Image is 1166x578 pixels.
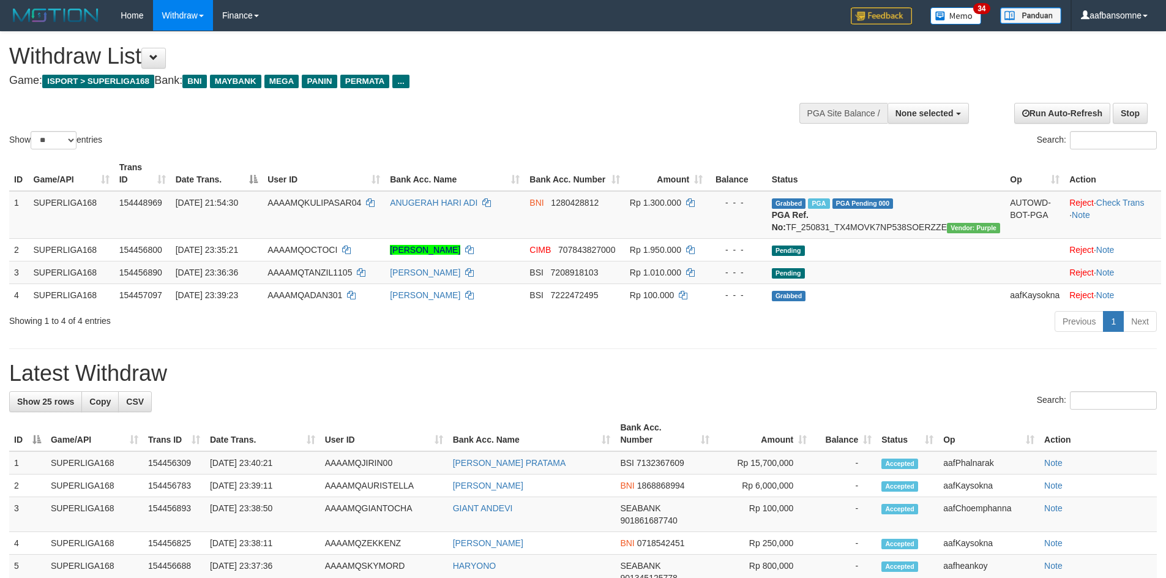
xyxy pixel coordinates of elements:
[938,497,1039,532] td: aafChoemphanna
[1064,191,1161,239] td: · ·
[143,475,205,497] td: 154456783
[551,198,599,208] span: Copy 1280428812 to clipboard
[340,75,390,88] span: PERMATA
[881,481,918,492] span: Accepted
[267,268,352,277] span: AAAAMQTANZIL1105
[529,198,544,208] span: BNI
[767,191,1006,239] td: TF_250831_TX4MOVK7NP538SOERZZE
[1005,283,1064,306] td: aafKaysokna
[264,75,299,88] span: MEGA
[9,238,29,261] td: 2
[448,416,616,451] th: Bank Acc. Name: activate to sort column ascending
[888,103,969,124] button: None selected
[1039,416,1157,451] th: Action
[453,503,513,513] a: GIANT ANDEVI
[558,245,615,255] span: Copy 707843827000 to clipboard
[176,198,238,208] span: [DATE] 21:54:30
[767,156,1006,191] th: Status
[630,198,681,208] span: Rp 1.300.000
[637,481,685,490] span: Copy 1868868994 to clipboard
[118,391,152,412] a: CSV
[1044,503,1063,513] a: Note
[46,532,143,555] td: SUPERLIGA168
[390,198,477,208] a: ANUGERAH HARI ADI
[772,210,809,232] b: PGA Ref. No:
[9,6,102,24] img: MOTION_logo.png
[46,497,143,532] td: SUPERLIGA168
[812,532,876,555] td: -
[9,391,82,412] a: Show 25 rows
[637,538,685,548] span: Copy 0718542451 to clipboard
[1014,103,1110,124] a: Run Auto-Refresh
[9,310,477,327] div: Showing 1 to 4 of 4 entries
[1072,210,1090,220] a: Note
[9,261,29,283] td: 3
[551,268,599,277] span: Copy 7208918103 to clipboard
[714,451,812,475] td: Rp 15,700,000
[529,290,544,300] span: BSI
[31,131,77,149] select: Showentries
[81,391,119,412] a: Copy
[46,451,143,475] td: SUPERLIGA168
[119,268,162,277] span: 154456890
[1064,238,1161,261] td: ·
[267,198,361,208] span: AAAAMQKULIPASAR04
[320,532,448,555] td: AAAAMQZEKKENZ
[938,451,1039,475] td: aafPhalnarak
[205,416,320,451] th: Date Trans.: activate to sort column ascending
[1064,261,1161,283] td: ·
[1069,268,1094,277] a: Reject
[947,223,1000,233] span: Vendor URL: https://trx4.1velocity.biz
[832,198,894,209] span: PGA Pending
[143,497,205,532] td: 154456893
[205,497,320,532] td: [DATE] 23:38:50
[320,451,448,475] td: AAAAMQJIRIN00
[1000,7,1061,24] img: panduan.png
[1037,391,1157,410] label: Search:
[881,539,918,549] span: Accepted
[9,532,46,555] td: 4
[620,538,634,548] span: BNI
[205,475,320,497] td: [DATE] 23:39:11
[630,245,681,255] span: Rp 1.950.000
[9,475,46,497] td: 2
[772,291,806,301] span: Grabbed
[1113,103,1148,124] a: Stop
[1005,191,1064,239] td: AUTOWD-BOT-PGA
[1103,311,1124,332] a: 1
[1096,198,1145,208] a: Check Trans
[9,361,1157,386] h1: Latest Withdraw
[182,75,206,88] span: BNI
[1123,311,1157,332] a: Next
[630,290,674,300] span: Rp 100.000
[1044,458,1063,468] a: Note
[938,475,1039,497] td: aafKaysokna
[1069,290,1094,300] a: Reject
[9,191,29,239] td: 1
[263,156,385,191] th: User ID: activate to sort column ascending
[1044,538,1063,548] a: Note
[42,75,154,88] span: ISPORT > SUPERLIGA168
[1005,156,1064,191] th: Op: activate to sort column ascending
[895,108,954,118] span: None selected
[9,156,29,191] th: ID
[714,416,812,451] th: Amount: activate to sort column ascending
[551,290,599,300] span: Copy 7222472495 to clipboard
[171,156,263,191] th: Date Trans.: activate to sort column descending
[390,245,460,255] a: [PERSON_NAME]
[714,475,812,497] td: Rp 6,000,000
[881,504,918,514] span: Accepted
[712,197,761,209] div: - - -
[812,451,876,475] td: -
[320,416,448,451] th: User ID: activate to sort column ascending
[453,538,523,548] a: [PERSON_NAME]
[392,75,409,88] span: ...
[799,103,888,124] div: PGA Site Balance /
[143,451,205,475] td: 154456309
[938,416,1039,451] th: Op: activate to sort column ascending
[385,156,525,191] th: Bank Acc. Name: activate to sort column ascending
[205,532,320,555] td: [DATE] 23:38:11
[9,451,46,475] td: 1
[708,156,766,191] th: Balance
[126,397,144,407] span: CSV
